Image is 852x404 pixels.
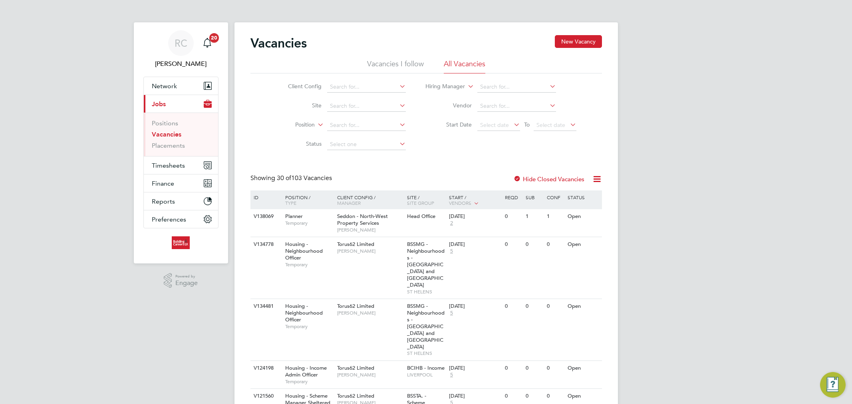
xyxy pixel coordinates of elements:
div: [DATE] [449,213,501,220]
input: Search for... [327,101,406,112]
div: 0 [524,299,544,314]
label: Position [269,121,315,129]
button: Timesheets [144,156,218,174]
div: 0 [545,361,566,376]
label: Site [276,102,322,109]
div: 0 [545,237,566,252]
span: BSSMG - Neighbourhoods - [GEOGRAPHIC_DATA] and [GEOGRAPHIC_DATA] [407,241,445,288]
button: Engage Resource Center [820,372,846,398]
label: Start Date [426,121,472,128]
div: Open [566,361,600,376]
input: Select one [327,139,406,150]
span: Manager [337,200,361,206]
a: 20 [199,30,215,56]
a: Vacancies [152,131,181,138]
button: Finance [144,174,218,192]
div: 0 [503,299,524,314]
div: 1 [524,209,544,224]
span: Network [152,82,177,90]
div: Open [566,299,600,314]
div: V124198 [252,361,280,376]
span: Engage [175,280,198,287]
span: Planner [285,213,303,220]
div: Showing [250,174,334,182]
div: V134778 [252,237,280,252]
li: Vacancies I follow [367,59,424,73]
div: 0 [545,299,566,314]
div: V134481 [252,299,280,314]
span: Torus62 Limited [337,364,374,371]
div: [DATE] [449,241,501,248]
img: buildingcareersuk-logo-retina.png [172,236,190,249]
div: [DATE] [449,303,501,310]
span: Housing - Neighbourhood Officer [285,303,323,323]
div: Conf [545,190,566,204]
label: Status [276,140,322,147]
span: Type [285,200,296,206]
a: Powered byEngage [164,273,198,288]
button: Jobs [144,95,218,113]
a: Placements [152,142,185,149]
a: Positions [152,119,178,127]
div: ID [252,190,280,204]
span: Timesheets [152,162,185,169]
div: 0 [524,361,544,376]
label: Client Config [276,83,322,90]
div: 0 [503,237,524,252]
div: Site / [405,190,447,210]
button: New Vacancy [555,35,602,48]
span: Torus62 Limited [337,392,374,399]
div: Position / [279,190,335,210]
div: V121560 [252,389,280,404]
a: Go to home page [143,236,218,249]
label: Hiring Manager [419,83,465,91]
span: [PERSON_NAME] [337,310,403,316]
span: Torus62 Limited [337,241,374,248]
div: 0 [503,361,524,376]
input: Search for... [327,81,406,93]
div: Status [566,190,600,204]
div: Client Config / [335,190,405,210]
span: RC [175,38,187,48]
span: Temporary [285,220,333,226]
div: 0 [524,389,544,404]
span: Housing - Income Admin Officer [285,364,327,378]
label: Hide Closed Vacancies [513,175,584,183]
div: 1 [545,209,566,224]
input: Search for... [477,81,556,93]
span: Seddon - North-West Property Services [337,213,388,226]
span: Preferences [152,216,186,223]
a: RC[PERSON_NAME] [143,30,218,69]
span: 5 [449,310,454,317]
span: Finance [152,180,174,187]
div: V138069 [252,209,280,224]
span: BSSMG - Neighbourhoods - [GEOGRAPHIC_DATA] and [GEOGRAPHIC_DATA] [407,303,445,350]
span: Torus62 Limited [337,303,374,309]
button: Preferences [144,210,218,228]
input: Search for... [327,120,406,131]
div: Sub [524,190,544,204]
span: ST HELENS [407,350,445,356]
div: 0 [503,209,524,224]
span: LIVERPOOL [407,372,445,378]
span: Site Group [407,200,434,206]
nav: Main navigation [134,22,228,263]
span: 2 [449,220,454,227]
span: BCIHB - Income [407,364,445,371]
span: Head Office [407,213,435,220]
span: To [522,119,532,130]
div: Start / [447,190,503,210]
span: Rhys Cook [143,59,218,69]
button: Reports [144,192,218,210]
div: Open [566,237,600,252]
span: Select date [480,121,509,129]
span: [PERSON_NAME] [337,248,403,254]
div: Jobs [144,113,218,156]
span: Vendors [449,200,471,206]
span: Select date [536,121,565,129]
div: 0 [503,389,524,404]
h2: Vacancies [250,35,307,51]
span: [PERSON_NAME] [337,227,403,233]
div: 0 [545,389,566,404]
span: Reports [152,198,175,205]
